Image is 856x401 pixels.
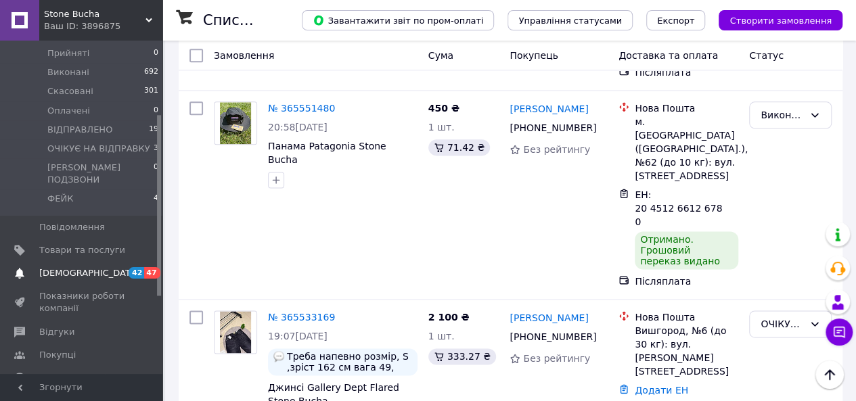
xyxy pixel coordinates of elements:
span: [PERSON_NAME] ПОДЗВОНИ [47,162,154,186]
span: Покупці [39,349,76,361]
span: Покупець [510,50,558,61]
span: ОЧІКУЄ НА ВІДПРАВКУ [47,143,150,155]
span: ВІДПРАВЛЕНО [47,124,112,136]
div: [PHONE_NUMBER] [507,327,597,346]
a: Фото товару [214,101,257,145]
div: 333.27 ₴ [428,348,496,364]
span: Прийняті [47,47,89,60]
span: 692 [144,66,158,78]
span: Скасовані [47,85,93,97]
div: Отримано. Грошовий переказ видано [635,231,738,269]
button: Створити замовлення [719,10,842,30]
span: 1 шт. [428,331,455,341]
span: Відгуки [39,326,74,338]
div: Післяплата [635,66,738,79]
span: 0 [154,162,158,186]
span: Cума [428,50,453,61]
button: Управління статусами [508,10,633,30]
img: Фото товару [220,102,252,144]
a: [PERSON_NAME] [510,102,588,116]
span: Показники роботи компанії [39,290,125,314]
span: 3 [154,143,158,155]
h1: Список замовлень [203,12,340,28]
span: Створити замовлення [729,16,832,26]
div: Післяплата [635,275,738,288]
span: Без рейтингу [523,353,590,364]
a: Панама Patagonia Stone Bucha [268,141,386,165]
span: Виконані [47,66,89,78]
img: :speech_balloon: [273,351,284,362]
span: Stone Bucha [44,8,145,20]
span: Повідомлення [39,221,105,233]
span: 2 100 ₴ [428,312,470,323]
span: Треба напевно розмір, S ,зріст 162 см вага 49, підліток [287,351,412,373]
span: [DEMOGRAPHIC_DATA] [39,267,139,279]
a: Створити замовлення [705,14,842,25]
a: Додати ЕН [635,385,688,396]
a: № 365533169 [268,312,335,323]
span: 4 [154,193,158,205]
img: Фото товару [220,311,252,353]
span: 20:58[DATE] [268,122,328,133]
a: Фото товару [214,310,257,354]
span: Замовлення [214,50,274,61]
span: Статус [749,50,784,61]
span: 0 [154,47,158,60]
span: Доставка та оплата [618,50,718,61]
span: ЕН: 20 4512 6612 6780 [635,189,722,227]
span: Завантажити звіт по пром-оплаті [313,14,483,26]
span: 301 [144,85,158,97]
div: Виконано [761,108,804,122]
span: Товари та послуги [39,244,125,256]
div: м. [GEOGRAPHIC_DATA] ([GEOGRAPHIC_DATA].), №62 (до 10 кг): вул. [STREET_ADDRESS] [635,115,738,183]
span: 19:07[DATE] [268,331,328,341]
span: 1 шт. [428,122,455,133]
span: ФЕЙК [47,193,73,205]
div: Нова Пошта [635,101,738,115]
div: Вишгород, №6 (до 30 кг): вул. [PERSON_NAME][STREET_ADDRESS] [635,324,738,378]
button: Наверх [815,360,844,389]
div: [PHONE_NUMBER] [507,118,597,137]
button: Завантажити звіт по пром-оплаті [302,10,494,30]
div: ОЧІКУЄ НА ВІДПРАВКУ [761,316,804,331]
span: 42 [129,267,144,279]
span: 19 [149,124,158,136]
span: 0 [154,105,158,117]
span: Без рейтингу [523,144,590,155]
div: Нова Пошта [635,310,738,324]
span: 47 [144,267,160,279]
span: Оплачені [47,105,90,117]
div: Ваш ID: 3896875 [44,20,162,32]
span: 450 ₴ [428,103,459,114]
a: [PERSON_NAME] [510,311,588,325]
button: Чат з покупцем [826,319,853,346]
button: Експорт [646,10,706,30]
span: Експорт [657,16,695,26]
div: 71.42 ₴ [428,139,490,156]
span: Каталог ProSale [39,372,112,384]
a: № 365551480 [268,103,335,114]
span: Управління статусами [518,16,622,26]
